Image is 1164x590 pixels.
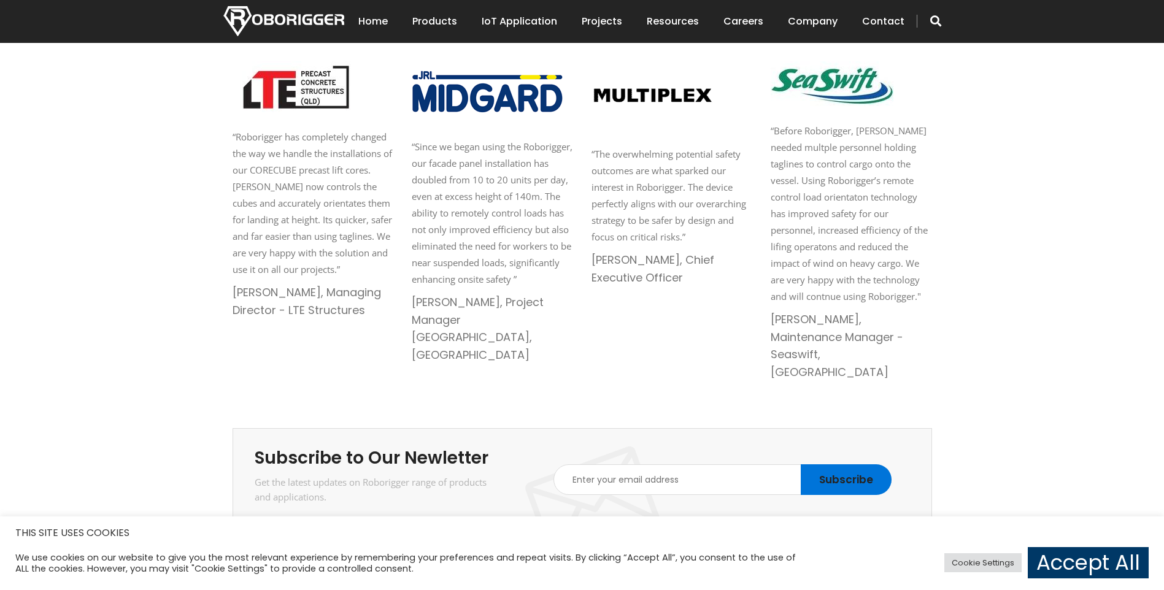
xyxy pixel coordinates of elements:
a: Home [358,2,388,40]
a: Projects [582,2,622,40]
input: Subscribe [801,464,892,495]
h5: THIS SITE USES COOKIES [15,525,1149,541]
a: Accept All [1028,547,1149,578]
h4: [PERSON_NAME], Project Manager [GEOGRAPHIC_DATA], [GEOGRAPHIC_DATA] [412,294,573,364]
img: Midguard [412,61,565,122]
input: Enter your email address [553,464,892,495]
img: Seaswift [771,61,893,106]
img: Nortech [223,6,344,36]
h4: [PERSON_NAME], Maintenance Manager - Seaswift, [GEOGRAPHIC_DATA] [771,311,932,381]
a: Careers [723,2,763,40]
a: Products [412,2,457,40]
img: Multiplex [592,61,714,129]
a: Company [788,2,838,40]
img: LTE-e1746427302835.jpeg [233,61,355,112]
h4: [PERSON_NAME], Chief Executive Officer [592,251,753,287]
h2: Subscribe to Our Newletter [255,446,499,470]
a: Cookie Settings [944,553,1022,572]
h4: [PERSON_NAME], Managing Director - LTE Structures [233,284,394,320]
p: “Roborigger has completely changed the way we handle the installations of our CORECUBE precast li... [233,129,394,278]
div: Get the latest updates on Roborigger range of products and applications. [255,475,499,504]
p: “Since we began using the Roborigger, our facade panel installation has doubled from 10 to 20 uni... [412,139,573,288]
a: Resources [647,2,699,40]
a: IoT Application [482,2,557,40]
a: Contact [862,2,904,40]
p: “Before Roborigger, [PERSON_NAME] needed multple personnel holding taglines to control cargo onto... [771,123,932,305]
p: “The overwhelming potential safety outcomes are what sparked our interest in Roborigger. The devi... [592,146,753,245]
div: We use cookies on our website to give you the most relevant experience by remembering your prefer... [15,552,809,574]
